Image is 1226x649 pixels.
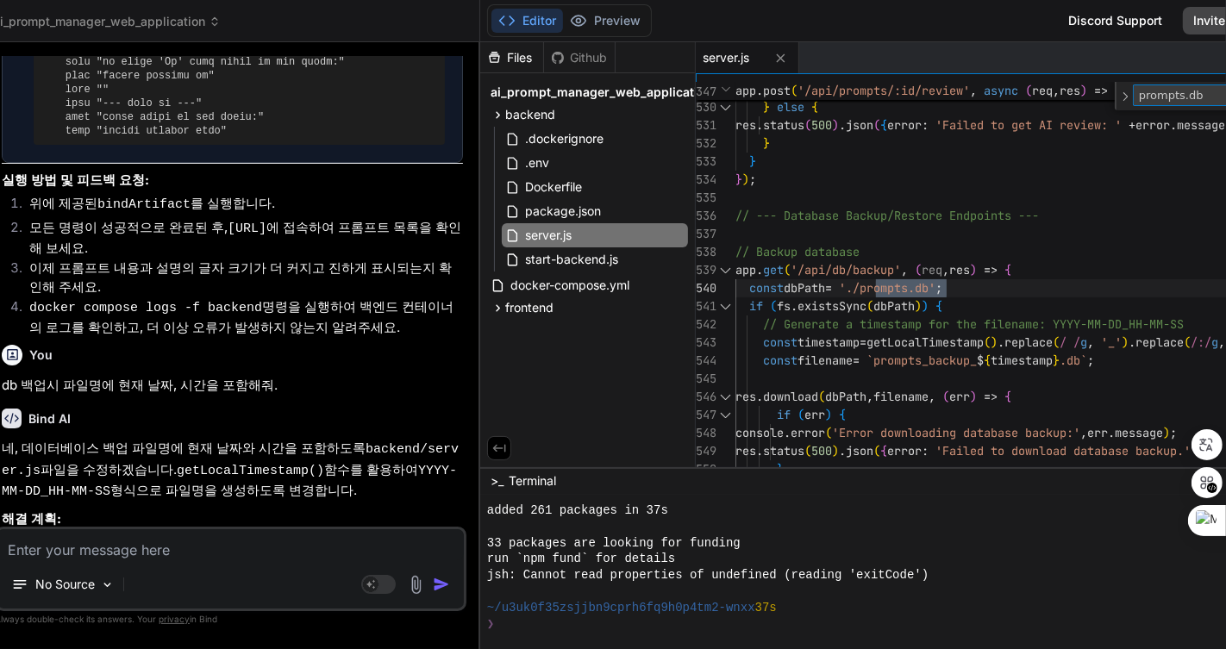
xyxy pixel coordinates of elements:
[935,280,942,296] span: ;
[696,83,713,101] span: 347
[228,222,266,236] code: [URL]
[825,407,832,422] span: )
[487,600,755,616] span: ~/u3uk0f35zsjjbn9cprh6fq9h0p4tm2-wnxx
[811,443,832,459] span: 500
[433,576,450,593] img: icon
[984,262,998,278] span: =>
[798,407,804,422] span: (
[1094,83,1108,98] span: =>
[696,406,713,424] div: 547
[929,280,935,296] span: '
[784,280,825,296] span: dbPath
[1184,334,1191,350] span: (
[735,443,756,459] span: res
[777,99,804,115] span: else
[735,262,756,278] span: app
[977,353,984,368] span: $
[1129,117,1135,133] span: +
[1032,83,1053,98] span: req
[735,117,756,133] span: res
[509,275,631,296] span: docker-compose.yml
[1053,353,1060,368] span: }
[763,99,770,115] span: }
[763,117,804,133] span: status
[935,117,1122,133] span: 'Failed to get AI review: '
[873,389,929,404] span: filename
[1163,425,1170,440] span: )
[1135,334,1184,350] span: replace
[715,406,737,424] div: Click to collapse the range.
[922,298,929,314] span: )
[935,443,1191,459] span: 'Failed to download database backup.'
[696,315,713,334] div: 542
[880,443,887,459] span: {
[832,425,1080,440] span: 'Error downloading database backup:'
[832,117,839,133] span: )
[696,334,713,352] div: 543
[696,225,713,243] div: 537
[487,502,668,519] span: added 261 packages in 37s
[942,389,949,404] span: (
[866,298,873,314] span: (
[860,334,866,350] span: =
[873,117,880,133] span: (
[777,461,784,477] span: }
[763,389,818,404] span: download
[696,98,713,116] div: 530
[735,83,756,98] span: app
[2,172,149,188] strong: 실행 방법 및 피드백 요청:
[1122,334,1129,350] span: )
[696,116,713,134] div: 531
[544,49,615,66] div: Github
[696,460,713,478] div: 550
[804,443,811,459] span: (
[991,334,998,350] span: )
[35,576,95,593] p: No Source
[1218,334,1225,350] span: ,
[735,389,756,404] span: res
[763,135,770,151] span: }
[922,443,929,459] span: :
[1087,425,1108,440] span: err
[1053,334,1060,350] span: (
[846,443,873,459] span: json
[487,535,741,552] span: 33 packages are looking for funding
[715,98,737,116] div: Click to collapse the range.
[480,49,543,66] div: Files
[756,262,763,278] span: .
[696,279,713,297] div: 540
[1058,7,1173,34] div: Discord Support
[839,117,846,133] span: .
[1060,83,1080,98] span: res
[784,425,791,440] span: .
[2,442,459,478] code: backend/server.js
[16,297,463,338] li: 명령을 실행하여 백엔드 컨테이너의 로그를 확인하고, 더 이상 오류가 발생하지 않는지 알려주세요.
[749,153,756,169] span: }
[1060,353,1087,368] span: .db`
[505,299,554,316] span: frontend
[866,334,984,350] span: getLocalTimestamp
[29,301,262,315] code: docker compose logs -f backend
[696,388,713,406] div: 546
[2,510,61,527] strong: 해결 계획:
[887,443,922,459] span: error
[970,83,977,98] span: ,
[696,171,713,189] div: 534
[873,298,915,314] span: dbPath
[1129,334,1135,350] span: .
[839,407,846,422] span: {
[853,353,860,368] span: =
[922,262,942,278] span: req
[735,425,784,440] span: console
[505,106,555,123] span: backend
[804,407,825,422] span: err
[491,472,504,490] span: >_
[523,128,605,149] span: .dockerignore
[563,9,647,33] button: Preview
[1025,83,1032,98] span: (
[1087,334,1094,350] span: ,
[1004,334,1053,350] span: replace
[749,280,784,296] span: const
[811,117,832,133] span: 500
[791,425,825,440] span: error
